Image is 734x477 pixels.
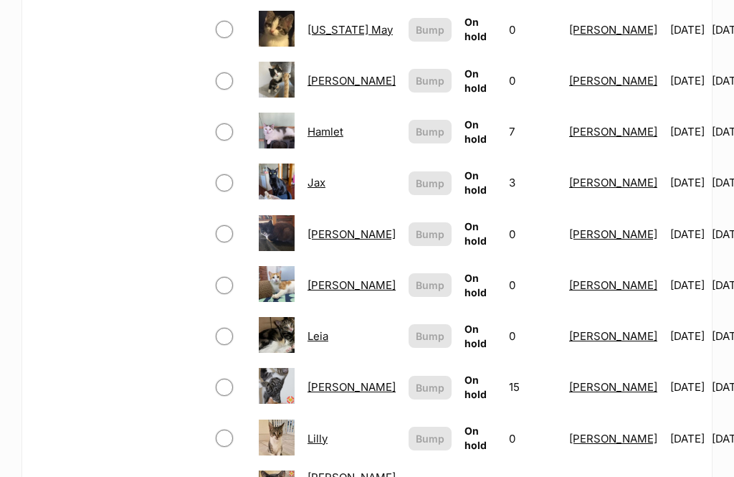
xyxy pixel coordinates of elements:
img: Hamlet [259,113,295,149]
button: Bump [409,325,452,349]
a: Hamlet [308,126,343,139]
td: 3 [503,159,562,208]
button: Bump [409,70,452,93]
span: On hold [464,323,487,350]
span: Bump [416,278,444,293]
span: Bump [416,432,444,447]
a: [PERSON_NAME] [308,381,396,395]
a: [PERSON_NAME] [569,126,657,139]
td: [DATE] [664,210,710,260]
span: On hold [464,119,487,146]
td: 0 [503,210,562,260]
td: [DATE] [664,312,710,362]
button: Bump [409,274,452,298]
a: [PERSON_NAME] [569,330,657,344]
span: Bump [416,125,444,140]
a: Lilly [308,433,328,446]
span: Bump [416,23,444,38]
span: On hold [464,68,487,95]
a: [PERSON_NAME] [569,75,657,88]
img: Leo [259,369,295,405]
td: 7 [503,108,562,157]
a: Leia [308,330,328,344]
a: Jax [308,176,325,190]
button: Bump [409,19,452,42]
span: On hold [464,273,487,299]
td: [DATE] [664,261,710,311]
span: Bump [416,74,444,89]
a: [PERSON_NAME] [569,381,657,395]
td: [DATE] [664,159,710,208]
a: [PERSON_NAME] [308,228,396,242]
span: Bump [416,227,444,242]
span: On hold [464,16,487,43]
td: 15 [503,363,562,412]
span: On hold [464,374,487,401]
a: [PERSON_NAME] [569,433,657,446]
span: Bump [416,329,444,344]
td: [DATE] [664,363,710,412]
span: Bump [416,176,444,192]
a: [PERSON_NAME] [569,24,657,37]
span: Bump [416,381,444,396]
span: On hold [464,170,487,197]
a: [PERSON_NAME] [308,75,396,88]
button: Bump [409,172,452,196]
td: [DATE] [664,6,710,55]
a: [PERSON_NAME] [569,279,657,293]
span: On hold [464,221,487,247]
img: Julieta [259,267,295,303]
button: Bump [409,428,452,451]
td: 0 [503,261,562,311]
td: [DATE] [664,108,710,157]
a: [PERSON_NAME] [569,176,657,190]
td: 0 [503,6,562,55]
a: [US_STATE] May [308,24,393,37]
td: 0 [503,312,562,362]
button: Bump [409,121,452,144]
a: [PERSON_NAME] [308,279,396,293]
button: Bump [409,377,452,400]
img: Jax [259,164,295,200]
button: Bump [409,223,452,247]
td: [DATE] [664,57,710,106]
a: [PERSON_NAME] [569,228,657,242]
td: 0 [503,57,562,106]
td: 0 [503,415,562,464]
img: Georgia May [259,11,295,47]
span: On hold [464,425,487,452]
td: [DATE] [664,415,710,464]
